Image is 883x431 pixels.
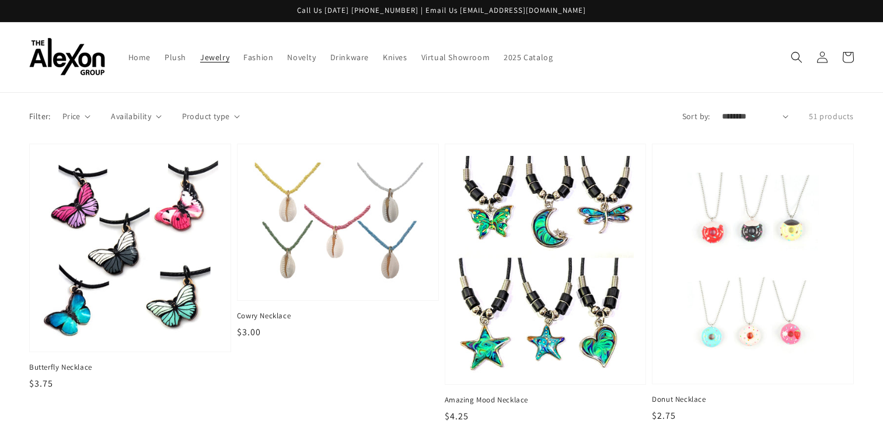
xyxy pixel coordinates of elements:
[128,52,151,62] span: Home
[193,45,236,69] a: Jewelry
[158,45,193,69] a: Plush
[330,52,369,62] span: Drinkware
[41,156,219,340] img: Butterfly Necklace
[376,45,414,69] a: Knives
[29,377,53,390] span: $3.75
[287,52,316,62] span: Novelty
[445,144,647,423] a: Amazing Mood Necklace Amazing Mood Necklace $4.25
[249,156,427,289] img: Cowry Necklace
[383,52,407,62] span: Knives
[29,110,51,123] p: Filter:
[652,144,854,423] a: Donut Necklace Donut Necklace $2.75
[29,144,231,391] a: Butterfly Necklace Butterfly Necklace $3.75
[280,45,323,69] a: Novelty
[243,52,273,62] span: Fashion
[237,144,439,340] a: Cowry Necklace Cowry Necklace $3.00
[652,394,854,405] span: Donut Necklace
[445,395,647,405] span: Amazing Mood Necklace
[809,110,854,123] p: 51 products
[236,45,280,69] a: Fashion
[111,110,161,123] summary: Availability
[237,326,261,338] span: $3.00
[62,110,81,123] span: Price
[29,38,105,76] img: The Alexon Group
[504,52,553,62] span: 2025 Catalog
[664,156,842,372] img: Donut Necklace
[62,110,91,123] summary: Price
[200,52,229,62] span: Jewelry
[182,110,230,123] span: Product type
[445,410,469,422] span: $4.25
[165,52,186,62] span: Plush
[29,362,231,373] span: Butterfly Necklace
[323,45,376,69] a: Drinkware
[682,110,710,123] label: Sort by:
[497,45,560,69] a: 2025 Catalog
[421,52,490,62] span: Virtual Showroom
[457,156,634,373] img: Amazing Mood Necklace
[121,45,158,69] a: Home
[784,44,809,70] summary: Search
[652,409,676,422] span: $2.75
[111,110,151,123] span: Availability
[182,110,240,123] summary: Product type
[237,311,439,321] span: Cowry Necklace
[414,45,497,69] a: Virtual Showroom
